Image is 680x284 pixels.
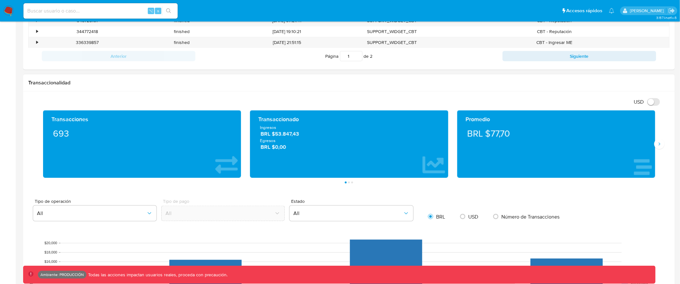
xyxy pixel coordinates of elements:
p: diego.assum@mercadolibre.com [630,8,666,14]
div: • [36,39,38,46]
a: Notificaciones [609,8,614,13]
h1: Transaccionalidad [28,80,670,86]
div: finished [134,26,229,37]
a: Salir [668,7,675,14]
div: [DATE] 19:10:21 [229,26,345,37]
span: 2 [370,53,373,59]
span: Página de [326,51,373,61]
span: ⌥ [148,8,153,14]
div: SUPPORT_WIDGET_CBT [345,37,439,48]
input: Buscar usuario o caso... [23,7,178,15]
button: Anterior [42,51,195,61]
div: CBT - Reputación [439,26,669,37]
button: search-icon [162,6,175,15]
div: • [36,29,38,35]
div: [DATE] 21:51:15 [229,37,345,48]
div: SUPPORT_WIDGET_CBT [345,26,439,37]
p: Todas las acciones impactan usuarios reales, proceda con precaución. [86,272,228,278]
div: • [36,18,38,24]
div: finished [134,37,229,48]
p: Ambiente: PRODUCCIÓN [40,273,84,276]
div: CBT - Ingresar ME [439,37,669,48]
button: Siguiente [503,51,656,61]
div: 344772418 [40,26,134,37]
span: Accesos rápidos [567,7,603,14]
span: 3.157.1-hotfix-5 [656,15,677,20]
span: s [157,8,159,14]
div: 336339857 [40,37,134,48]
